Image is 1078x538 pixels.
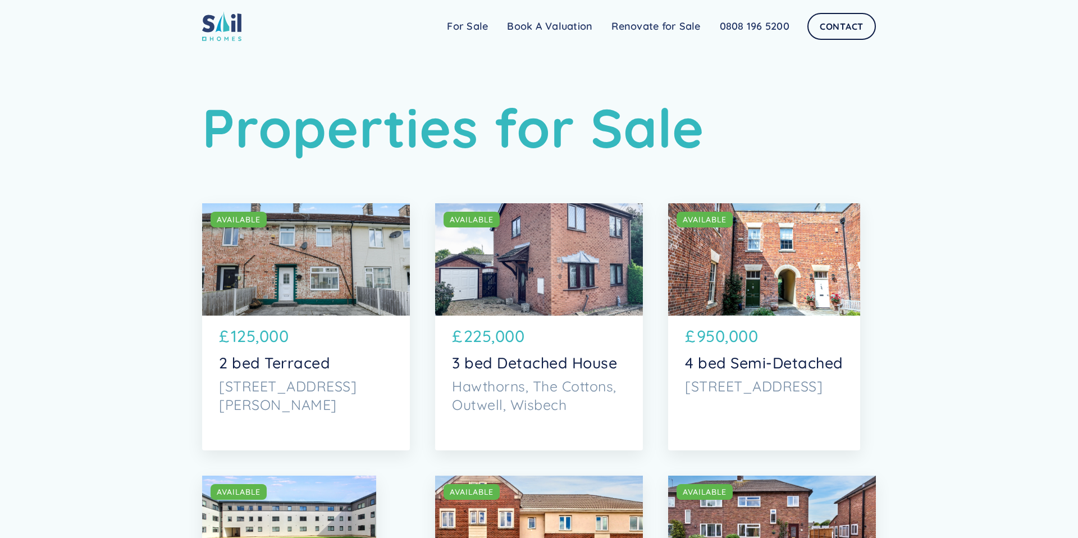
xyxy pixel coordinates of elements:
p: 125,000 [231,324,289,348]
a: Contact [807,13,876,40]
p: 225,000 [464,324,525,348]
div: AVAILABLE [217,486,261,498]
a: AVAILABLE£125,0002 bed Terraced[STREET_ADDRESS][PERSON_NAME] [202,203,410,450]
p: 950,000 [697,324,759,348]
a: Book A Valuation [497,15,602,38]
h1: Properties for Sale [202,95,876,160]
a: Renovate for Sale [602,15,710,38]
a: AVAILABLE£225,0003 bed Detached HouseHawthorns, The Cottons, Outwell, Wisbech [435,203,643,450]
a: For Sale [437,15,497,38]
div: AVAILABLE [683,214,727,225]
div: AVAILABLE [683,486,727,498]
a: 0808 196 5200 [710,15,799,38]
p: £ [219,324,230,348]
p: [STREET_ADDRESS][PERSON_NAME] [219,377,393,414]
p: 3 bed Detached House [452,354,626,372]
div: AVAILABLE [217,214,261,225]
p: Hawthorns, The Cottons, Outwell, Wisbech [452,377,626,414]
a: AVAILABLE£950,0004 bed Semi-Detached[STREET_ADDRESS] [668,203,860,450]
p: [STREET_ADDRESS] [685,377,843,395]
p: £ [685,324,696,348]
p: 4 bed Semi-Detached [685,354,843,372]
div: AVAILABLE [450,486,494,498]
p: £ [452,324,463,348]
p: 2 bed Terraced [219,354,393,372]
div: AVAILABLE [450,214,494,225]
img: sail home logo colored [202,11,241,41]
